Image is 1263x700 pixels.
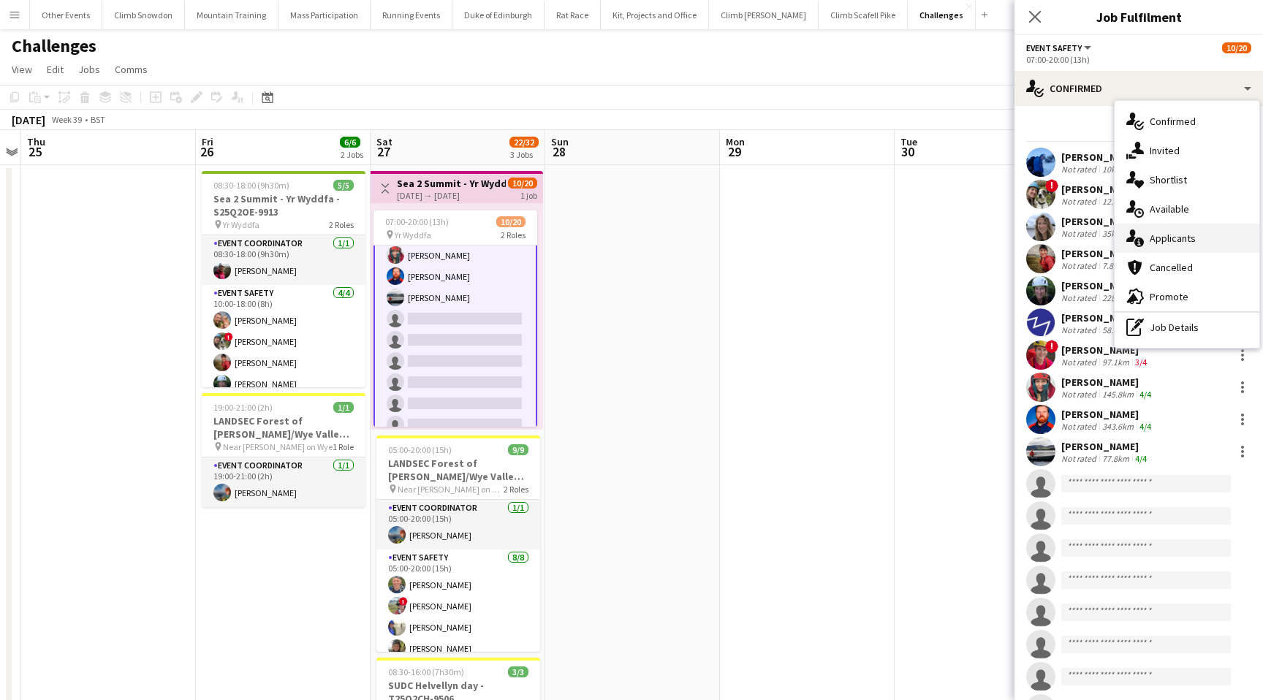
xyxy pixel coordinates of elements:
a: Jobs [72,60,106,79]
span: Sat [376,135,392,148]
span: Applicants [1150,232,1196,245]
span: 10/20 [508,178,537,189]
div: 1 job [520,189,537,201]
span: Edit [47,63,64,76]
div: [PERSON_NAME] [1061,247,1145,260]
span: 08:30-16:00 (7h30m) [388,666,464,677]
span: Tue [900,135,917,148]
div: [PERSON_NAME] [1061,279,1154,292]
div: Not rated [1061,164,1099,175]
app-skills-label: 4/4 [1139,389,1151,400]
h3: Sea 2 Summit - Yr Wyddfa - S25Q2OE-9913 [397,177,506,190]
app-card-role: Event Coordinator1/105:00-20:00 (15h)[PERSON_NAME] [376,500,540,549]
span: Week 39 [48,114,85,125]
div: 228.6km [1099,292,1137,303]
div: Not rated [1061,421,1099,432]
button: Rat Race [545,1,601,29]
span: ! [1045,340,1058,353]
span: Available [1150,202,1189,216]
button: Climb [PERSON_NAME] [709,1,819,29]
app-job-card: 07:00-20:00 (13h)10/20 Yr Wyddfa2 Roles[PERSON_NAME]![PERSON_NAME][PERSON_NAME][PERSON_NAME][PERS... [373,210,537,427]
app-skills-label: 4/4 [1139,421,1151,432]
span: Thu [27,135,45,148]
span: 30 [898,143,917,160]
button: Other Events [30,1,102,29]
div: Confirmed [1014,71,1263,106]
button: Duke of Edinburgh [452,1,545,29]
span: Invited [1150,144,1180,157]
span: Cancelled [1150,261,1193,274]
button: Challenges [908,1,976,29]
div: 2 Jobs [341,149,363,160]
span: Mon [726,135,745,148]
div: 145.8km [1099,389,1137,400]
button: Kit, Projects and Office [601,1,709,29]
span: 9/9 [508,444,528,455]
a: View [6,60,38,79]
span: Near [PERSON_NAME] on Wye [223,441,333,452]
h3: LANDSEC Forest of [PERSON_NAME]/Wye Valley Challenge - S25Q2CH-9594 [202,414,365,441]
app-card-role: Event Safety4/410:00-18:00 (8h)[PERSON_NAME]![PERSON_NAME][PERSON_NAME][PERSON_NAME] [202,285,365,398]
span: Near [PERSON_NAME] on Wye [398,484,504,495]
app-job-card: 05:00-20:00 (15h)9/9LANDSEC Forest of [PERSON_NAME]/Wye Valley Challenge - S25Q2CH-9594 Near [PER... [376,435,540,652]
div: Not rated [1061,324,1099,335]
div: [PERSON_NAME] [1061,376,1154,389]
div: 97.1km [1099,357,1132,368]
span: Fri [202,135,213,148]
h3: Sea 2 Summit - Yr Wyddfa - S25Q2OE-9913 [202,192,365,218]
span: Confirmed [1150,115,1196,128]
div: Not rated [1061,260,1099,271]
div: [PERSON_NAME] [1061,311,1150,324]
div: Not rated [1061,292,1099,303]
span: Jobs [78,63,100,76]
button: Mass Participation [278,1,371,29]
div: Not rated [1061,228,1099,239]
span: 29 [724,143,745,160]
span: 2 Roles [504,484,528,495]
span: ! [1045,179,1058,192]
div: 7.8km [1099,260,1128,271]
div: 35km [1099,228,1126,239]
span: View [12,63,32,76]
span: Comms [115,63,148,76]
span: Promote [1150,290,1188,303]
span: 08:30-18:00 (9h30m) [213,180,289,191]
span: ! [224,332,233,341]
div: 10km [1099,164,1126,175]
span: 3/3 [508,666,528,677]
div: 19:00-21:00 (2h)1/1LANDSEC Forest of [PERSON_NAME]/Wye Valley Challenge - S25Q2CH-9594 Near [PERS... [202,393,365,507]
span: 1 Role [333,441,354,452]
span: ! [399,597,408,606]
div: 12.1km [1099,196,1132,207]
button: Event Safety [1026,42,1093,53]
div: BST [91,114,105,125]
span: 1/1 [333,402,354,413]
span: 2 Roles [329,219,354,230]
h3: Job Fulfilment [1014,7,1263,26]
span: 26 [200,143,213,160]
span: 10/20 [1222,42,1251,53]
span: 5/5 [333,180,354,191]
button: Running Events [371,1,452,29]
app-card-role: [PERSON_NAME]![PERSON_NAME][PERSON_NAME][PERSON_NAME][PERSON_NAME] [373,70,537,504]
div: Not rated [1061,453,1099,464]
span: Yr Wyddfa [223,219,259,230]
a: Edit [41,60,69,79]
div: [PERSON_NAME] [1061,343,1150,357]
div: 3 Jobs [510,149,538,160]
div: Not rated [1061,196,1099,207]
app-job-card: 08:30-18:00 (9h30m)5/5Sea 2 Summit - Yr Wyddfa - S25Q2OE-9913 Yr Wyddfa2 RolesEvent Coordinator1/... [202,171,365,387]
span: 10/20 [496,216,526,227]
span: 05:00-20:00 (15h) [388,444,452,455]
span: Yr Wyddfa [395,229,431,240]
a: Comms [109,60,153,79]
div: [PERSON_NAME] [1061,440,1150,453]
div: 77.8km [1099,453,1132,464]
app-card-role: Event Coordinator1/119:00-21:00 (2h)[PERSON_NAME] [202,457,365,507]
button: Mountain Training [185,1,278,29]
span: 19:00-21:00 (2h) [213,402,273,413]
button: Climb Scafell Pike [819,1,908,29]
div: [PERSON_NAME] [1061,215,1143,228]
